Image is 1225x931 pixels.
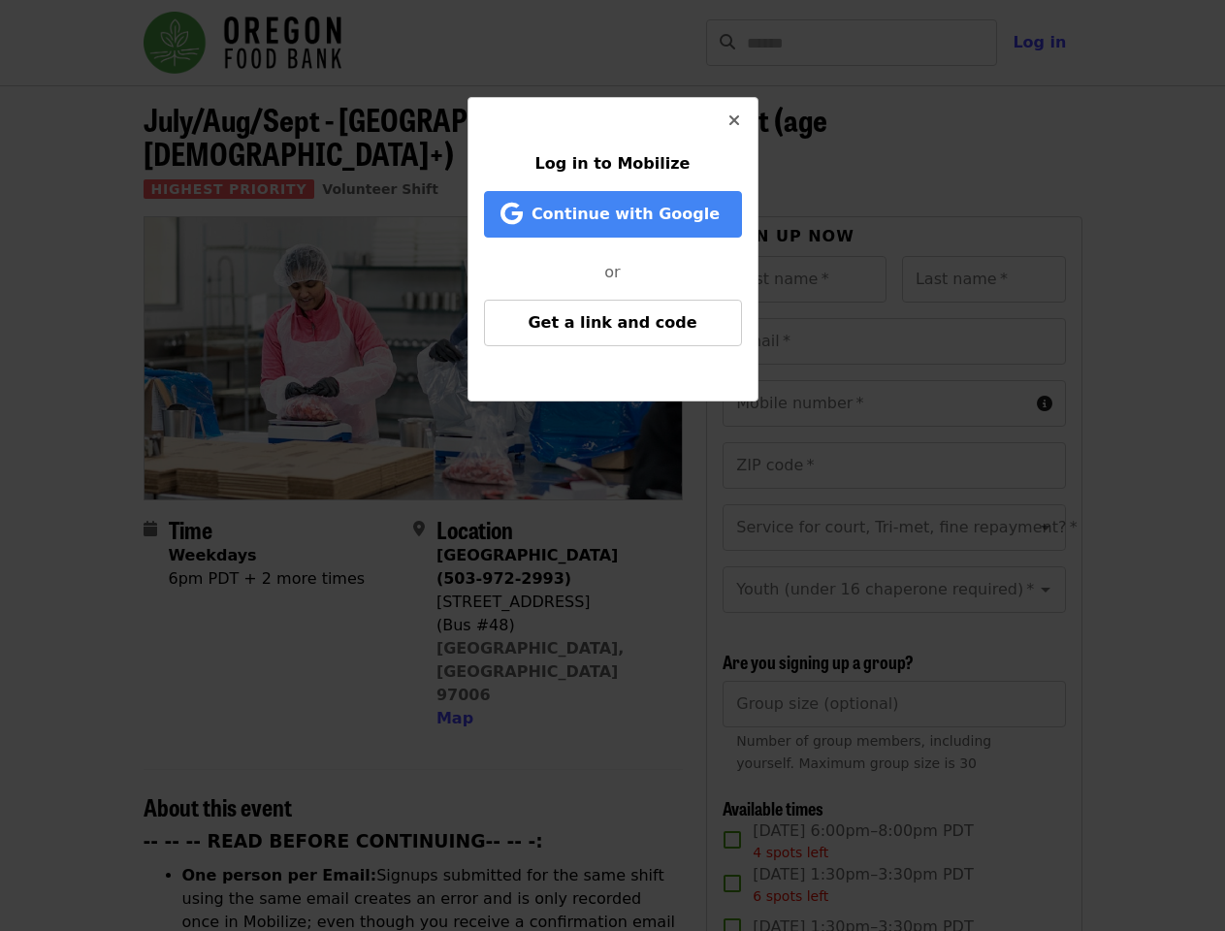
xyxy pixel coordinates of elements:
[500,200,523,228] i: google icon
[711,98,758,144] button: Close
[528,313,696,332] span: Get a link and code
[532,205,720,223] span: Continue with Google
[604,263,620,281] span: or
[484,300,742,346] button: Get a link and code
[728,112,740,130] i: times icon
[484,191,742,238] button: Continue with Google
[535,154,691,173] span: Log in to Mobilize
